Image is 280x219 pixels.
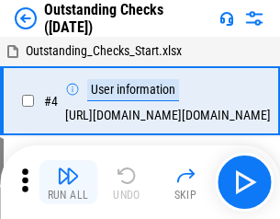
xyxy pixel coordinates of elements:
img: Skip [174,165,196,187]
div: [URL][DOMAIN_NAME][DOMAIN_NAME] [65,79,271,122]
button: Skip [156,160,215,204]
img: Main button [230,167,259,197]
span: Outstanding_Checks_Start.xlsx [26,43,182,58]
img: Back [15,7,37,29]
div: Outstanding Checks ([DATE]) [44,1,212,36]
img: Run All [57,165,79,187]
img: Settings menu [243,7,265,29]
span: # 4 [44,94,58,109]
div: User information [87,79,179,101]
button: Run All [39,160,97,204]
div: Skip [174,190,197,201]
img: Support [219,11,234,26]
div: Run All [48,190,89,201]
